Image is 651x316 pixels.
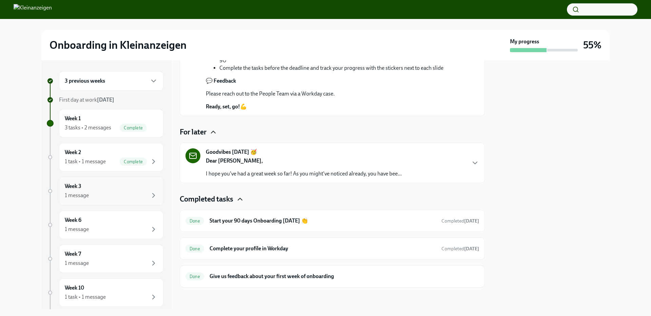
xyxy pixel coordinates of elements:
span: Done [185,246,204,251]
strong: [DATE] [97,97,114,103]
span: Done [185,218,204,224]
h6: Week 3 [65,183,81,190]
span: Done [185,274,204,279]
span: October 2nd, 2025 15:15 [441,246,479,252]
h6: Week 10 [65,284,84,292]
h6: Start your 90 days Onboarding [DATE] 👏 [210,217,436,225]
div: 1 task • 1 message [65,158,106,165]
a: DoneGive us feedback about your first week of onboarding [185,271,479,282]
strong: My progress [510,38,539,45]
h6: Week 2 [65,149,81,156]
span: October 6th, 2025 09:55 [441,218,479,224]
div: 3 previous weeks [59,71,163,91]
div: 1 task • 1 message [65,293,106,301]
a: Week 31 message [47,177,163,205]
span: Completed [441,246,479,252]
h6: 3 previous weeks [65,77,105,85]
a: Week 71 message [47,245,163,273]
p: I hope you've had a great week so far! As you might've noticed already, you have bee... [206,170,402,177]
a: First day at work[DATE] [47,96,163,104]
li: Complete the tasks before the deadline and track your progress with the stickers next to each slide [219,64,468,72]
a: Week 13 tasks • 2 messagesComplete [47,109,163,138]
h6: Week 6 [65,216,81,224]
h3: 55% [583,39,601,51]
div: For later [180,127,485,137]
a: DoneStart your 90 days Onboarding [DATE] 👏Completed[DATE] [185,215,479,226]
div: 3 tasks • 2 messages [65,124,111,131]
strong: Goodvibes [DATE] 🥳 [206,148,257,156]
a: Week 101 task • 1 message [47,278,163,307]
span: Complete [120,159,147,164]
span: Complete [120,125,147,130]
h2: Onboarding in Kleinanzeigen [50,38,186,52]
span: Completed [441,218,479,224]
h6: Complete your profile in Workday [210,245,436,252]
strong: Dear [PERSON_NAME], [206,157,263,164]
a: Week 61 message [47,211,163,239]
h4: Completed tasks [180,194,233,204]
h6: Week 7 [65,250,81,258]
span: First day at work [59,97,114,103]
strong: 💬 Feedback [206,78,236,84]
p: 💪 [206,103,468,110]
div: 1 message [65,226,89,233]
div: Completed tasks [180,194,485,204]
strong: Ready, set, go! [206,103,240,110]
strong: [DATE] [464,246,479,252]
h4: For later [180,127,206,137]
h6: Week 1 [65,115,81,122]
p: Please reach out to the People Team via a Workday case. [206,90,468,98]
div: 1 message [65,192,89,199]
h6: Give us feedback about your first week of onboarding [210,273,479,280]
a: DoneComplete your profile in WorkdayCompleted[DATE] [185,243,479,254]
strong: [DATE] [464,218,479,224]
div: 1 message [65,259,89,267]
a: Week 21 task • 1 messageComplete [47,143,163,171]
img: Kleinanzeigen [14,4,52,15]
